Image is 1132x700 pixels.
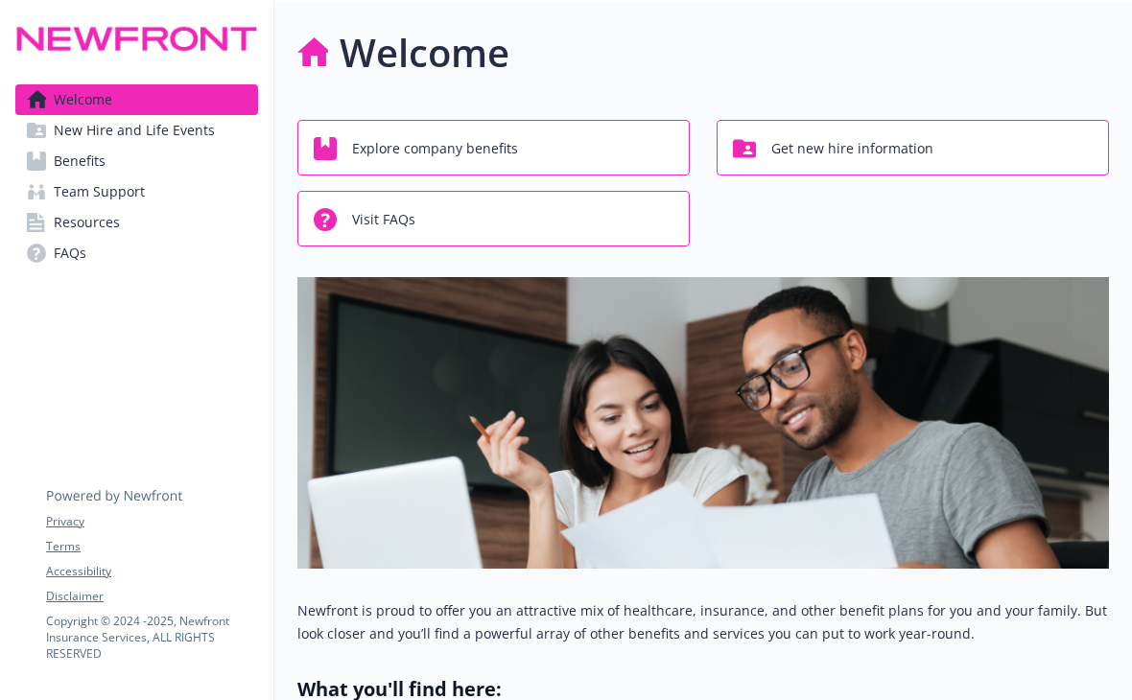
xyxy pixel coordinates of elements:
a: Accessibility [46,563,257,580]
a: New Hire and Life Events [15,115,258,146]
span: Benefits [54,146,106,176]
img: overview page banner [297,277,1109,569]
a: Benefits [15,146,258,176]
a: Team Support [15,176,258,207]
p: Copyright © 2024 - 2025 , Newfront Insurance Services, ALL RIGHTS RESERVED [46,613,257,662]
span: Team Support [54,176,145,207]
button: Get new hire information [717,120,1109,175]
a: Welcome [15,84,258,115]
span: Get new hire information [771,130,933,167]
h1: Welcome [340,24,509,82]
span: Welcome [54,84,112,115]
span: FAQs [54,238,86,268]
span: Explore company benefits [352,130,518,167]
button: Visit FAQs [297,191,690,246]
span: Visit FAQs [352,201,415,238]
a: Resources [15,207,258,238]
a: Disclaimer [46,588,257,605]
p: Newfront is proud to offer you an attractive mix of healthcare, insurance, and other benefit plan... [297,599,1109,645]
span: New Hire and Life Events [54,115,215,146]
a: Terms [46,538,257,555]
button: Explore company benefits [297,120,690,175]
span: Resources [54,207,120,238]
a: Privacy [46,513,257,530]
a: FAQs [15,238,258,268]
